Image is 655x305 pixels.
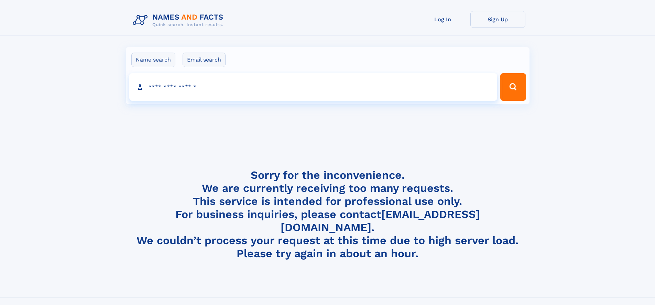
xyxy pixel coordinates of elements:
[183,53,226,67] label: Email search
[281,208,480,234] a: [EMAIL_ADDRESS][DOMAIN_NAME]
[500,73,526,101] button: Search Button
[415,11,470,28] a: Log In
[129,73,498,101] input: search input
[130,11,229,30] img: Logo Names and Facts
[131,53,175,67] label: Name search
[130,168,525,260] h4: Sorry for the inconvenience. We are currently receiving too many requests. This service is intend...
[470,11,525,28] a: Sign Up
